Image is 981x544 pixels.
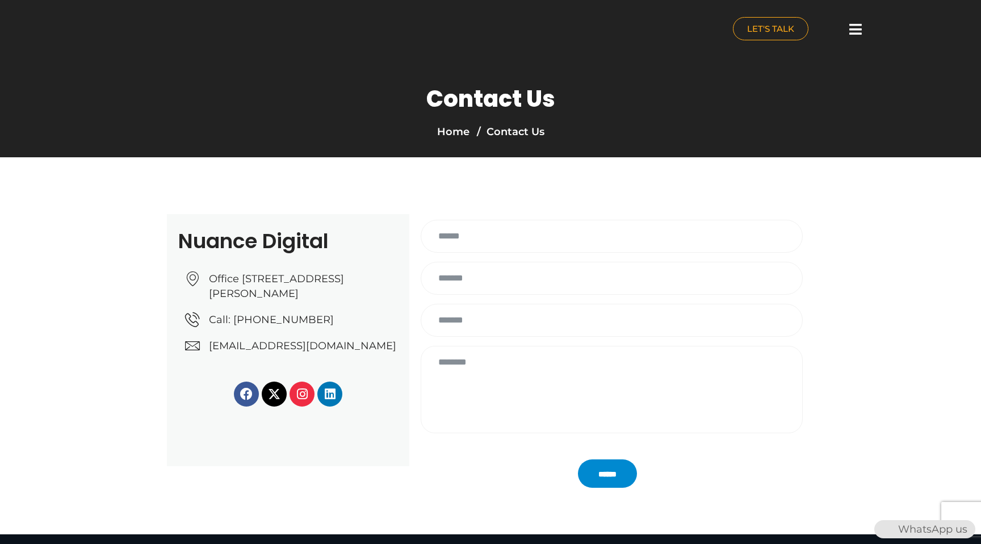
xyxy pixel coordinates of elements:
img: nuance-qatar_logo [87,6,183,55]
h1: Contact Us [426,85,555,112]
a: [EMAIL_ADDRESS][DOMAIN_NAME] [185,338,398,353]
a: LET'S TALK [733,17,808,40]
a: Call: [PHONE_NUMBER] [185,312,398,327]
span: [EMAIL_ADDRESS][DOMAIN_NAME] [206,338,396,353]
img: WhatsApp [875,520,894,538]
span: LET'S TALK [747,24,794,33]
li: Contact Us [474,124,544,140]
span: Call: [PHONE_NUMBER] [206,312,334,327]
form: Contact form [415,220,808,461]
a: WhatsAppWhatsApp us [874,523,975,535]
h2: Nuance Digital [178,231,398,252]
a: nuance-qatar_logo [87,6,485,55]
div: WhatsApp us [874,520,975,538]
span: Office [STREET_ADDRESS][PERSON_NAME] [206,271,399,301]
a: Home [437,125,469,138]
a: Office [STREET_ADDRESS][PERSON_NAME] [185,271,398,301]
